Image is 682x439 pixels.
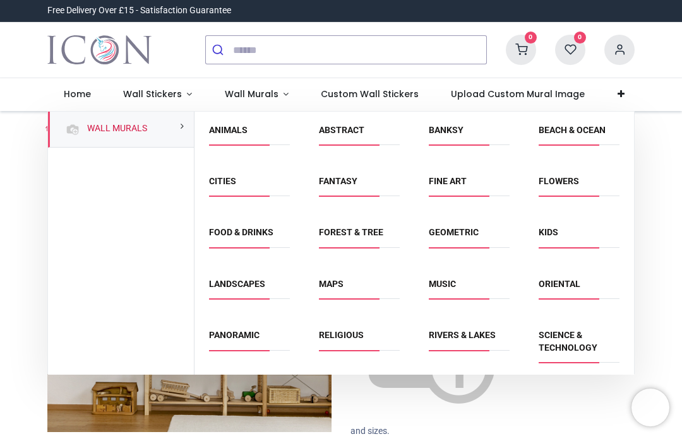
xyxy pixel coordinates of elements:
a: Fantasy [319,176,357,186]
span: Religious [319,329,400,350]
a: Beach & Ocean [539,125,606,135]
span: Banksy [429,124,510,145]
span: Forest & Tree [319,226,400,247]
a: Maps [319,279,344,289]
span: Geometric [429,226,510,247]
sup: 0 [525,32,537,44]
iframe: Customer reviews powered by Trustpilot [369,4,635,17]
a: Banksy [429,125,464,135]
a: Music [429,279,456,289]
a: Wall Stickers [107,78,208,111]
span: Fantasy [319,175,400,196]
span: Music [429,278,510,299]
span: Home [64,88,91,100]
a: Flowers [539,176,579,186]
a: Oriental [539,279,580,289]
span: Wall Murals [225,88,278,100]
span: Rivers & Lakes [429,329,510,350]
a: Forest & Tree [319,227,383,237]
span: Upload Custom Mural Image [451,88,585,100]
span: Beach & Ocean [539,124,619,145]
span: Custom Wall Stickers [321,88,419,100]
a: Science & Technology [539,330,597,353]
a: Panoramic [209,330,260,340]
span: Landscapes [209,278,290,299]
a: Kids [539,227,558,237]
span: Wall Stickers [123,88,182,100]
span: Oriental [539,278,619,299]
a: 0 [506,44,536,54]
a: Wall Murals [82,122,147,135]
span: Flowers [539,175,619,196]
img: Icon Wall Stickers [47,32,152,67]
a: 0 [555,44,585,54]
a: Fine Art [429,176,467,186]
span: Kids [539,226,619,247]
span: Abstract [319,124,400,145]
div: Free Delivery Over £15 - Satisfaction Guarantee [47,4,231,17]
a: Logo of Icon Wall Stickers [47,32,152,67]
a: Abstract [319,125,364,135]
span: Panoramic [209,329,290,350]
span: Maps [319,278,400,299]
a: Food & Drinks [209,227,273,237]
a: Animals [209,125,248,135]
span: Animals [209,124,290,145]
sup: 0 [574,32,586,44]
iframe: Brevo live chat [631,389,669,426]
a: Wall Murals [208,78,305,111]
a: Rivers & Lakes [429,330,496,340]
a: Geometric [429,227,479,237]
span: Cities [209,175,290,196]
img: Wall Murals [65,122,80,137]
a: Cities [209,176,236,186]
a: Landscapes [209,279,265,289]
a: Religious [319,330,364,340]
span: Science & Technology [539,329,619,363]
span: Food & Drinks [209,226,290,247]
button: Submit [206,36,233,64]
span: Fine Art [429,175,510,196]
